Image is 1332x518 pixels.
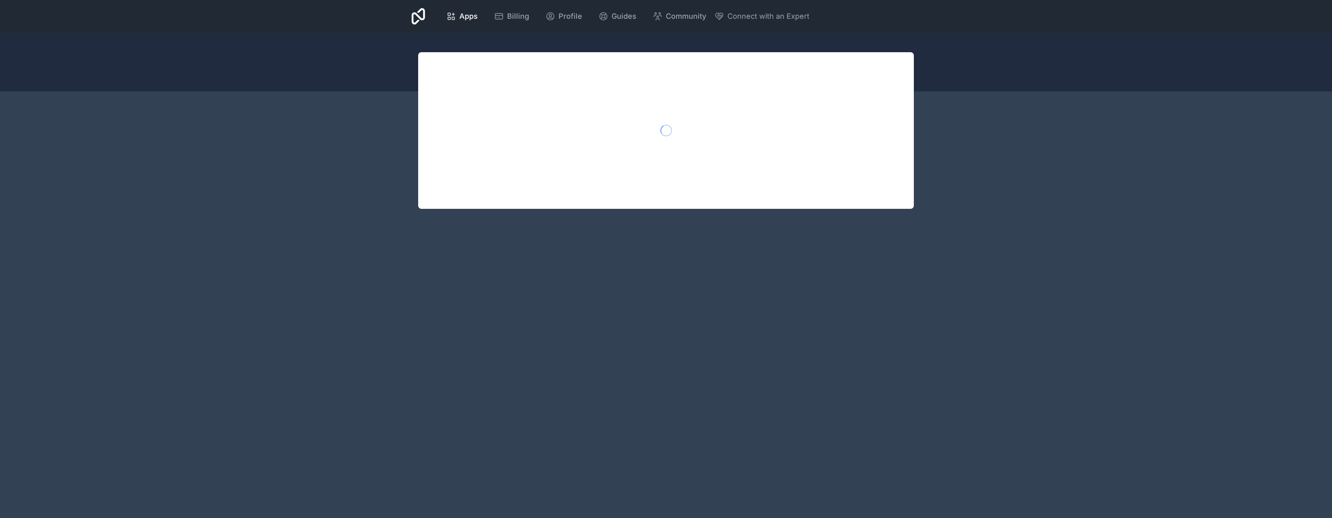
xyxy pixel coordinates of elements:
a: Guides [592,7,643,25]
a: Profile [539,7,589,25]
button: Connect with an Expert [714,11,809,22]
span: Profile [559,11,582,22]
span: Guides [612,11,636,22]
span: Connect with an Expert [727,11,809,22]
a: Billing [488,7,536,25]
span: Billing [507,11,529,22]
span: Apps [459,11,478,22]
a: Community [646,7,713,25]
a: Apps [440,7,484,25]
span: Community [666,11,706,22]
